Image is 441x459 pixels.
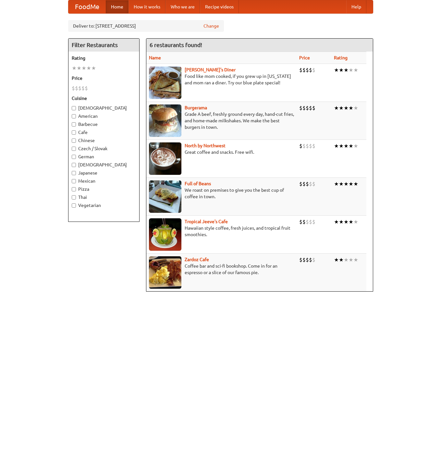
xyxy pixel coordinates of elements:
[72,179,76,183] input: Mexican
[185,105,207,110] a: Burgerama
[85,85,88,92] li: $
[299,66,302,74] li: $
[353,180,358,187] li: ★
[339,218,344,225] li: ★
[72,106,76,110] input: [DEMOGRAPHIC_DATA]
[309,256,312,263] li: $
[302,142,306,150] li: $
[353,142,358,150] li: ★
[349,66,353,74] li: ★
[72,163,76,167] input: [DEMOGRAPHIC_DATA]
[72,114,76,118] input: American
[185,143,226,148] a: North by Northwest
[353,66,358,74] li: ★
[77,65,81,72] li: ★
[349,104,353,112] li: ★
[353,256,358,263] li: ★
[72,130,76,135] input: Cafe
[72,162,136,168] label: [DEMOGRAPHIC_DATA]
[185,257,209,262] a: Zardoz Cafe
[149,55,161,60] a: Name
[339,142,344,150] li: ★
[312,256,315,263] li: $
[72,187,76,191] input: Pizza
[72,113,136,119] label: American
[344,142,349,150] li: ★
[185,219,228,224] a: Tropical Jeeve's Cafe
[72,145,136,152] label: Czech / Slovak
[149,256,181,289] img: zardoz.jpg
[149,104,181,137] img: burgerama.jpg
[72,171,76,175] input: Japanese
[299,142,302,150] li: $
[302,104,306,112] li: $
[302,66,306,74] li: $
[72,137,136,144] label: Chinese
[72,95,136,102] h5: Cuisine
[149,149,294,155] p: Great coffee and snacks. Free wifi.
[149,66,181,99] img: sallys.jpg
[349,218,353,225] li: ★
[306,104,309,112] li: $
[339,256,344,263] li: ★
[302,256,306,263] li: $
[309,104,312,112] li: $
[78,85,81,92] li: $
[299,55,310,60] a: Price
[339,66,344,74] li: ★
[353,218,358,225] li: ★
[72,105,136,111] label: [DEMOGRAPHIC_DATA]
[309,180,312,187] li: $
[165,0,200,13] a: Who we are
[72,85,75,92] li: $
[86,65,91,72] li: ★
[353,104,358,112] li: ★
[72,186,136,192] label: Pizza
[312,218,315,225] li: $
[334,180,339,187] li: ★
[72,170,136,176] label: Japanese
[344,256,349,263] li: ★
[72,194,136,200] label: Thai
[149,180,181,213] img: beans.jpg
[72,129,136,136] label: Cafe
[203,23,219,29] a: Change
[299,256,302,263] li: $
[72,153,136,160] label: German
[149,73,294,86] p: Food like mom cooked, if you grew up in [US_STATE] and mom ran a diner. Try our blue plate special!
[334,104,339,112] li: ★
[185,67,236,72] b: [PERSON_NAME]'s Diner
[306,66,309,74] li: $
[150,42,202,48] ng-pluralize: 6 restaurants found!
[349,142,353,150] li: ★
[312,66,315,74] li: $
[149,225,294,238] p: Hawaiian style coffee, fresh juices, and tropical fruit smoothies.
[75,85,78,92] li: $
[299,104,302,112] li: $
[334,66,339,74] li: ★
[149,142,181,175] img: north.jpg
[306,256,309,263] li: $
[299,218,302,225] li: $
[339,180,344,187] li: ★
[302,180,306,187] li: $
[72,55,136,61] h5: Rating
[72,195,76,199] input: Thai
[312,104,315,112] li: $
[72,202,136,209] label: Vegetarian
[302,218,306,225] li: $
[306,180,309,187] li: $
[106,0,129,13] a: Home
[81,85,85,92] li: $
[344,218,349,225] li: ★
[68,39,139,52] h4: Filter Restaurants
[72,155,76,159] input: German
[81,65,86,72] li: ★
[68,20,224,32] div: Deliver to: [STREET_ADDRESS]
[344,66,349,74] li: ★
[72,178,136,184] label: Mexican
